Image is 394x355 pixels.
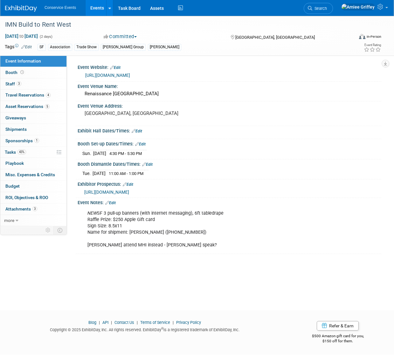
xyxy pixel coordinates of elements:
div: Exhibitor Prospectus: [78,179,381,188]
span: Conservice Events [45,5,76,10]
a: Edit [21,45,32,49]
span: [GEOGRAPHIC_DATA], [GEOGRAPHIC_DATA] [235,35,315,40]
div: IMN Build to Rent West [3,19,349,30]
a: Event Information [0,56,66,67]
div: Booth Set-up Dates/Times: [78,139,381,147]
span: more [4,218,14,223]
a: Sponsorships1 [0,135,66,146]
div: In-Person [366,34,381,39]
img: Amiee Griffey [341,3,375,10]
span: Tasks [5,150,26,155]
a: [URL][DOMAIN_NAME] [84,190,129,195]
div: Event Rating [364,44,381,47]
pre: [GEOGRAPHIC_DATA], [GEOGRAPHIC_DATA] [85,111,197,116]
div: Event Venue Address: [78,101,381,109]
span: to [18,34,24,39]
div: [PERSON_NAME] [148,44,181,50]
div: Event Website: [78,63,381,71]
a: API [102,320,108,325]
a: [URL][DOMAIN_NAME] [85,73,130,78]
div: [PERSON_NAME] Group [101,44,146,50]
img: Format-Inperson.png [359,34,365,39]
a: Privacy Policy [176,320,201,325]
span: 43% [17,150,26,154]
a: ROI, Objectives & ROO [0,192,66,203]
span: 3 [32,206,37,211]
div: Association [48,44,72,50]
span: Giveaways [5,115,26,120]
a: Staff3 [0,78,66,90]
div: Event Format [327,33,381,43]
div: Booth Dismantle Dates/Times: [78,159,381,168]
a: Playbook [0,158,66,169]
span: Budget [5,184,20,189]
a: Terms of Service [140,320,170,325]
a: Blog [88,320,96,325]
span: (2 days) [39,35,52,39]
span: | [171,320,175,325]
span: | [97,320,101,325]
td: Tue. [82,170,93,177]
a: Travel Reservations4 [0,90,66,101]
div: Trade Show [74,44,99,50]
span: | [109,320,114,325]
span: Attachments [5,206,37,211]
a: Edit [105,201,116,205]
button: Committed [101,33,139,40]
div: Renaissance [GEOGRAPHIC_DATA] [82,89,377,99]
a: Giveaways [0,112,66,124]
span: Event Information [5,58,41,64]
a: Edit [135,142,146,146]
div: SF [38,44,46,50]
td: Tags [5,44,32,51]
div: $150 off for them. [294,338,382,344]
span: Shipments [5,127,27,132]
a: Edit [142,162,153,167]
span: Playbook [5,161,24,166]
a: Edit [132,129,142,133]
a: Contact Us [114,320,134,325]
a: Asset Reservations5 [0,101,66,112]
span: [DATE] [DATE] [5,33,38,39]
div: Exhibit Hall Dates/Times: [78,126,381,134]
a: more [0,215,66,226]
img: ExhibitDay [5,5,37,12]
span: 11:00 AM - 1:00 PM [109,171,143,176]
span: Misc. Expenses & Credits [5,172,55,177]
span: Travel Reservations [5,92,51,97]
span: Asset Reservations [5,104,50,109]
a: Edit [123,182,133,187]
a: Search [304,3,333,14]
a: Refer & Earn [317,321,359,331]
a: Tasks43% [0,147,66,158]
div: SF 3 pull-up banners (with internet messaging), 6ft tabledrape Raffle Prize: $250 Apple Gift card... [83,207,321,251]
div: Event Venue Name: [78,82,381,90]
div: Event Notes: [78,198,381,206]
td: Sun. [82,150,93,157]
span: 4 [46,93,51,97]
i: NEW [87,211,97,216]
span: 3 [17,81,21,86]
div: $500 Amazon gift card for you, [294,329,382,344]
td: [DATE] [93,170,106,177]
a: Misc. Expenses & Credits [0,169,66,180]
td: Toggle Event Tabs [54,226,67,234]
span: Search [312,6,327,11]
a: Edit [110,65,121,70]
a: Attachments3 [0,204,66,215]
span: ROI, Objectives & ROO [5,195,48,200]
sup: ® [161,327,163,330]
span: 4:30 PM - 5:30 PM [109,151,142,156]
a: Booth [0,67,66,78]
span: 1 [34,138,39,143]
td: Personalize Event Tab Strip [43,226,54,234]
a: Shipments [0,124,66,135]
span: | [135,320,139,325]
span: 5 [45,104,50,109]
td: [DATE] [93,150,106,157]
span: Booth [5,70,25,75]
span: Staff [5,81,21,86]
a: Budget [0,181,66,192]
span: Booth not reserved yet [19,70,25,75]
